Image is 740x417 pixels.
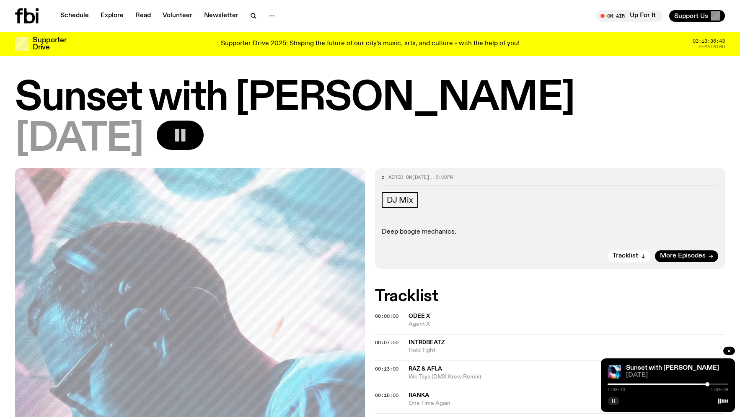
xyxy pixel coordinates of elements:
[409,392,429,398] span: Ranka
[199,10,243,22] a: Newsletter
[699,44,725,49] span: Remaining
[388,174,412,180] span: Aired on
[711,388,728,392] span: 1:59:58
[375,392,398,399] span: 00:18:00
[375,314,398,319] button: 00:00:00
[412,174,430,180] span: [DATE]
[158,10,197,22] a: Volunteer
[626,372,728,378] span: [DATE]
[409,313,430,319] span: Odee X
[382,192,418,208] a: DJ Mix
[130,10,156,22] a: Read
[375,367,398,371] button: 00:13:00
[693,39,725,44] span: 03:13:36:43
[674,12,708,20] span: Support Us
[409,366,442,372] span: Raz & Afla
[409,373,725,381] span: We Taya (DMX Krew Remix)
[596,10,662,22] button: On AirUp For It
[608,250,651,262] button: Tracklist
[375,340,398,345] button: 00:07:00
[430,174,453,180] span: , 6:00pm
[15,80,725,117] h1: Sunset with [PERSON_NAME]
[96,10,129,22] a: Explore
[655,250,718,262] a: More Episodes
[375,289,725,304] h2: Tracklist
[626,365,719,371] a: Sunset with [PERSON_NAME]
[608,388,625,392] span: 1:39:13
[15,121,143,158] span: [DATE]
[660,253,706,259] span: More Episodes
[375,366,398,372] span: 00:13:00
[409,347,725,355] span: Hold Tight
[375,339,398,346] span: 00:07:00
[409,399,725,407] span: One Time Again
[55,10,94,22] a: Schedule
[33,37,66,51] h3: Supporter Drive
[387,196,413,205] span: DJ Mix
[221,40,520,48] p: Supporter Drive 2025: Shaping the future of our city’s music, arts, and culture - with the help o...
[669,10,725,22] button: Support Us
[375,393,398,398] button: 00:18:00
[375,313,398,319] span: 00:00:00
[382,228,718,236] p: Deep boogie mechanics.
[409,340,445,345] span: intr0beatz
[409,320,725,328] span: Agent X
[608,365,621,378] img: Simon Caldwell stands side on, looking downwards. He has headphones on. Behind him is a brightly ...
[613,253,638,259] span: Tracklist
